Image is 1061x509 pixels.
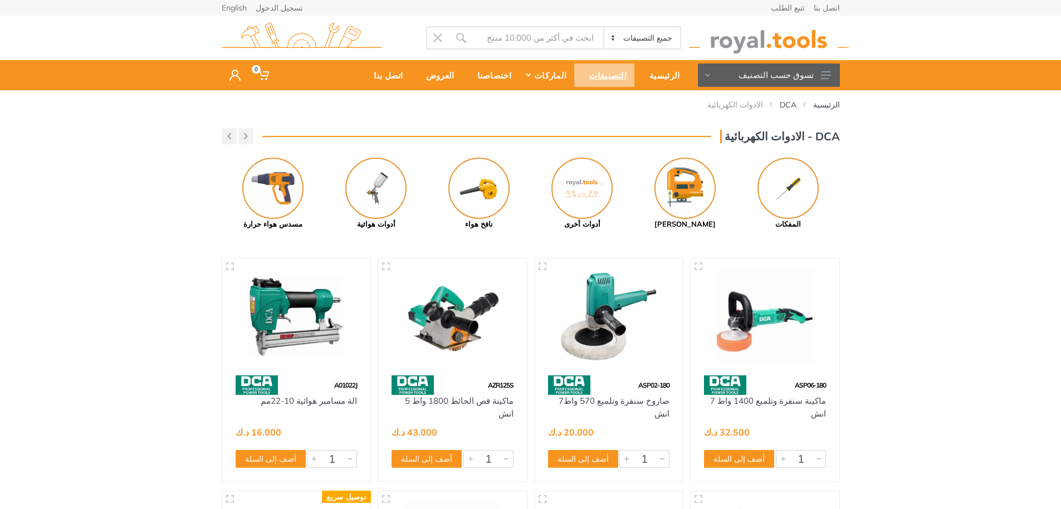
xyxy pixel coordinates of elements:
[322,491,371,503] div: توصيل سريع
[634,60,687,90] a: الرئيسية
[574,63,634,87] div: التصنيفات
[428,158,531,230] a: نافخ هواء
[242,158,304,219] img: Royal - مسدس هواء حرارة
[813,99,840,110] a: الرئيسية
[359,60,410,90] a: اتصل بنا
[256,4,303,12] a: تسجيل الدخول
[411,60,462,90] a: العروض
[473,26,604,50] input: Site search
[411,63,462,87] div: العروض
[462,63,519,87] div: اختصاصنا
[634,158,737,230] a: [PERSON_NAME]
[698,63,840,87] button: تسوق حسب التصنيف
[548,375,590,395] img: 58.webp
[574,60,634,90] a: التصنيفات
[780,99,796,110] a: DCA
[771,4,805,12] a: تتبع الطلب
[634,63,687,87] div: الرئيسية
[222,219,325,230] div: مسدس هواء حرارة
[232,268,361,365] img: Royal Tools - الة مسامير هوائية 10-22مم
[236,375,278,395] img: 58.webp
[814,4,840,12] a: اتصل بنا
[548,428,594,437] div: 20.000 د.ك
[222,158,325,230] a: مسدس هواء حرارة
[531,158,634,230] a: أدوات أخرى
[757,158,819,219] img: Royal - المفكات
[704,428,750,437] div: 32.500 د.ك
[654,158,716,219] img: Royal - منشار جيكسو
[345,158,407,219] img: Royal - أدوات هوائية
[325,158,428,230] a: أدوات هوائية
[737,158,840,230] a: المفكات
[710,395,826,419] a: ماكينة سنفرة وتلميع 1400 واط 7 انش
[325,219,428,230] div: أدوات هوائية
[248,60,277,90] a: 0
[392,375,434,395] img: 58.webp
[638,381,669,389] span: ASP02-180
[236,450,306,468] button: أضف إلى السلة
[531,219,634,230] div: أدوات أخرى
[236,428,281,437] div: 16.000 د.ك
[519,63,574,87] div: الماركات
[704,375,746,395] img: 58.webp
[448,158,510,219] img: Royal - نافخ هواء
[261,395,357,406] a: الة مسامير هوائية 10-22مم
[428,219,531,230] div: نافخ هواء
[222,4,247,12] a: English
[634,219,737,230] div: [PERSON_NAME]
[720,130,840,143] h3: DCA - الادوات الكهربائية
[488,381,514,389] span: AZR125S
[795,381,826,389] span: ASP06-180
[462,60,519,90] a: اختصاصنا
[222,99,840,110] nav: breadcrumb
[388,268,517,365] img: Royal Tools - ماكينة قص الحائط 1800 واط 5 انش
[334,381,357,389] span: A01022J
[252,65,261,74] span: 0
[392,428,437,437] div: 43.000 د.ك
[548,450,618,468] button: أضف إلى السلة
[392,450,462,468] button: أضف إلى السلة
[551,158,613,219] img: No Image
[545,268,673,365] img: Royal Tools - صاروخ سنفرة وتلميع 570 واط7 انش
[701,268,829,365] img: Royal Tools - ماكينة سنفرة وتلميع 1400 واط 7 انش
[704,450,774,468] button: أضف إلى السلة
[707,99,763,110] a: الادوات الكهربائية
[603,27,679,48] select: Category
[405,395,514,419] a: ماكينة قص الحائط 1800 واط 5 انش
[689,23,849,53] img: royal.tools Logo
[559,395,669,419] a: صاروخ سنفرة وتلميع 570 واط7 انش
[222,23,382,53] img: royal.tools Logo
[737,219,840,230] div: المفكات
[359,63,410,87] div: اتصل بنا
